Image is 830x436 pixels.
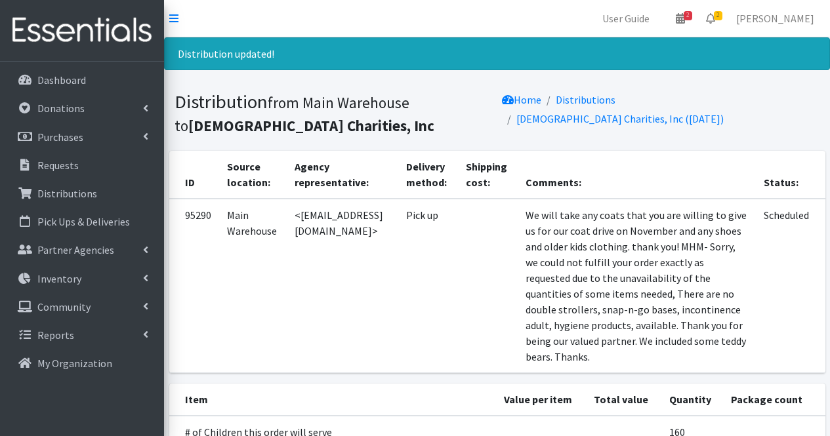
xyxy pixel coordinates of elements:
a: Inventory [5,266,159,292]
p: Requests [37,159,79,172]
td: 95290 [169,199,219,373]
p: Pick Ups & Deliveries [37,215,130,228]
small: from Main Warehouse to [175,93,434,135]
td: We will take any coats that you are willing to give us for our coat drive on November and any sho... [518,199,757,373]
th: Source location: [219,151,287,199]
td: Scheduled [756,199,825,373]
p: Community [37,300,91,313]
a: Pick Ups & Deliveries [5,208,159,235]
a: Purchases [5,124,159,150]
a: Requests [5,152,159,178]
th: Item [169,384,497,416]
th: Shipping cost: [458,151,517,199]
p: Reports [37,328,74,342]
p: Inventory [37,272,81,285]
td: Pick up [398,199,458,373]
a: 2 [665,5,695,31]
p: Distributions [37,187,97,200]
th: Status: [756,151,825,199]
th: Comments: [518,151,757,199]
img: HumanEssentials [5,9,159,52]
th: Value per item [496,384,586,416]
th: Delivery method: [398,151,458,199]
a: Dashboard [5,67,159,93]
a: User Guide [592,5,660,31]
div: Distribution updated! [164,37,830,70]
th: Quantity [661,384,723,416]
span: 2 [684,11,692,20]
b: [DEMOGRAPHIC_DATA] Charities, Inc [188,116,434,135]
a: Donations [5,95,159,121]
p: My Organization [37,357,112,370]
th: Package count [723,384,825,416]
a: Community [5,294,159,320]
a: 2 [695,5,726,31]
a: Distributions [556,93,615,106]
a: Home [502,93,541,106]
th: ID [169,151,219,199]
td: Main Warehouse [219,199,287,373]
p: Purchases [37,130,83,144]
span: 2 [714,11,722,20]
h1: Distribution [175,90,493,136]
a: [DEMOGRAPHIC_DATA] Charities, Inc ([DATE]) [516,112,724,125]
p: Dashboard [37,73,86,87]
a: [PERSON_NAME] [726,5,825,31]
p: Partner Agencies [37,243,114,256]
a: Distributions [5,180,159,207]
td: <[EMAIL_ADDRESS][DOMAIN_NAME]> [287,199,398,373]
th: Total value [586,384,661,416]
a: Reports [5,322,159,348]
a: Partner Agencies [5,237,159,263]
p: Donations [37,102,85,115]
th: Agency representative: [287,151,398,199]
a: My Organization [5,350,159,376]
